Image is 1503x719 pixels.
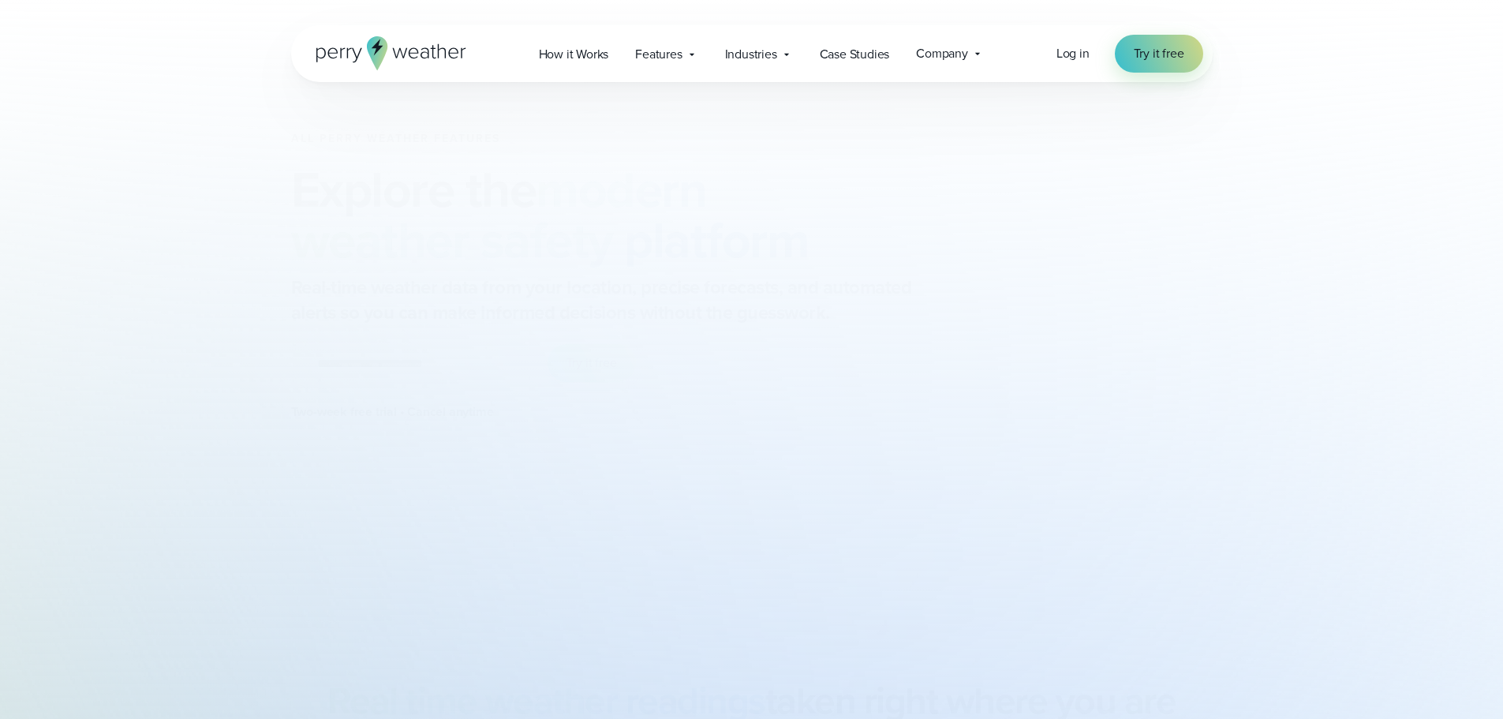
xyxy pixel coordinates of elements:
[1115,35,1203,73] a: Try it free
[1134,44,1184,63] span: Try it free
[806,38,903,70] a: Case Studies
[635,45,682,64] span: Features
[1056,44,1090,63] a: Log in
[525,38,623,70] a: How it Works
[725,45,777,64] span: Industries
[539,45,609,64] span: How it Works
[820,45,890,64] span: Case Studies
[916,44,968,63] span: Company
[1056,44,1090,62] span: Log in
